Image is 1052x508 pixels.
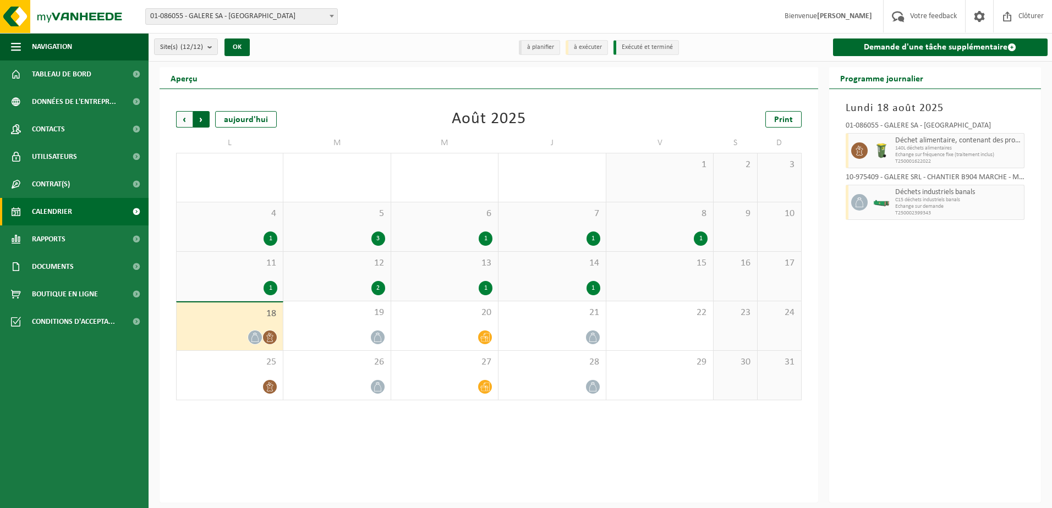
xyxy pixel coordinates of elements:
span: 23 [719,307,752,319]
span: 16 [719,257,752,269]
strong: [PERSON_NAME] [817,12,872,20]
span: Echange sur demande [895,203,1022,210]
div: 1 [479,281,492,295]
td: D [758,133,802,153]
span: 21 [504,307,600,319]
span: 27 [397,356,492,368]
span: 10 [763,208,796,220]
span: 29 [612,356,708,368]
img: HK-XC-15-GN-00 [873,198,890,207]
div: 1 [587,281,600,295]
li: à exécuter [566,40,608,55]
span: 9 [719,208,752,220]
span: 2 [719,159,752,171]
span: Boutique en ligne [32,280,98,308]
div: Août 2025 [452,111,526,128]
span: Site(s) [160,39,203,56]
span: 8 [612,208,708,220]
span: 140L déchets alimentaires [895,145,1022,152]
span: 01-086055 - GALERE SA - EMBOURG [146,9,337,24]
span: 19 [289,307,385,319]
span: Print [774,115,793,124]
span: Contrat(s) [32,170,70,198]
div: 1 [587,231,600,246]
span: Données de l'entrepr... [32,88,116,115]
span: 12 [289,257,385,269]
span: Déchets industriels banals [895,188,1022,197]
h3: Lundi 18 août 2025 [846,100,1025,117]
td: S [714,133,758,153]
span: T250001622022 [895,158,1022,165]
span: 18 [182,308,277,320]
span: Echange sur fréquence fixe (traitement inclus) [895,152,1022,158]
h2: Aperçu [160,67,209,89]
span: 17 [763,257,796,269]
span: T250002399343 [895,210,1022,217]
button: Site(s)(12/12) [154,38,218,55]
span: 13 [397,257,492,269]
img: WB-0140-HPE-GN-50 [873,142,890,159]
span: 25 [182,356,277,368]
li: à planifier [519,40,560,55]
span: Documents [32,253,74,280]
li: Exécuté et terminé [613,40,679,55]
span: Rapports [32,225,65,253]
span: Navigation [32,33,72,60]
td: M [391,133,498,153]
td: J [498,133,606,153]
h2: Programme journalier [829,67,934,89]
span: C15 déchets industriels banals [895,197,1022,203]
span: 14 [504,257,600,269]
div: 01-086055 - GALERE SA - [GEOGRAPHIC_DATA] [846,122,1025,133]
span: 7 [504,208,600,220]
div: 1 [479,231,492,246]
span: 5 [289,208,385,220]
div: 3 [371,231,385,246]
span: 4 [182,208,277,220]
div: aujourd'hui [215,111,277,128]
span: Précédent [176,111,193,128]
td: V [606,133,714,153]
span: Calendrier [32,198,72,225]
span: 01-086055 - GALERE SA - EMBOURG [145,8,338,25]
span: 3 [763,159,796,171]
td: M [283,133,391,153]
span: 6 [397,208,492,220]
a: Demande d'une tâche supplémentaire [833,38,1048,56]
td: L [176,133,283,153]
span: 11 [182,257,277,269]
div: 10-975409 - GALÈRE SRL - CHANTIER B904 MARCHE - MARCHE-EN-FAMENNE [846,174,1025,185]
a: Print [765,111,802,128]
span: Conditions d'accepta... [32,308,115,335]
div: 1 [264,281,277,295]
span: 22 [612,307,708,319]
span: 15 [612,257,708,269]
span: 28 [504,356,600,368]
div: 2 [371,281,385,295]
span: Tableau de bord [32,60,91,88]
span: Suivant [193,111,210,128]
span: 1 [612,159,708,171]
span: Contacts [32,115,65,143]
span: 31 [763,356,796,368]
count: (12/12) [180,43,203,51]
div: 1 [694,231,708,246]
span: 24 [763,307,796,319]
div: 1 [264,231,277,246]
button: OK [224,38,250,56]
span: 30 [719,356,752,368]
span: 26 [289,356,385,368]
span: Utilisateurs [32,143,77,170]
span: 20 [397,307,492,319]
span: Déchet alimentaire, contenant des produits d'origine animale, non emballé, catégorie 3 [895,136,1022,145]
